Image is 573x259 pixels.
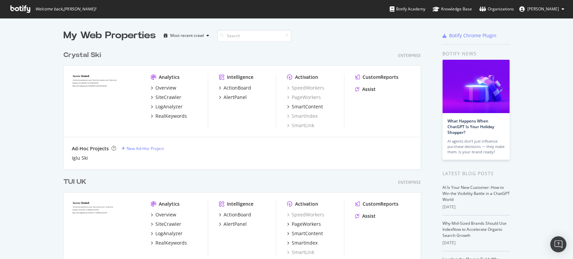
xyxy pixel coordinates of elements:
[292,221,321,227] div: PageWorkers
[122,146,164,151] a: New Ad-Hoc Project
[72,145,109,152] div: Ad-Hoc Projects
[442,185,510,202] a: AI Is Your New Customer: How to Win the Visibility Battle in a ChatGPT World
[155,85,176,91] div: Overview
[292,240,318,246] div: SmartIndex
[155,230,183,237] div: LogAnalyzer
[295,201,318,207] div: Activation
[155,211,176,218] div: Overview
[527,6,559,12] span: Kristiina Halme
[433,6,472,12] div: Knowledge Base
[224,221,247,227] div: AlertPanel
[295,74,318,81] div: Activation
[127,146,164,151] div: New Ad-Hoc Project
[159,74,180,81] div: Analytics
[219,94,247,101] a: AlertPanel
[355,213,376,219] a: Assist
[287,240,318,246] a: SmartIndex
[72,201,140,255] img: tui.co.uk
[442,32,496,39] a: Botify Chrome Plugin
[155,103,183,110] div: LogAnalyzer
[292,103,323,110] div: SmartContent
[287,113,318,119] a: SmartIndex
[550,236,566,252] div: Open Intercom Messenger
[442,50,510,57] div: Botify news
[447,139,505,155] div: AI agents don’t just influence purchase decisions — they make them. Is your brand ready?
[442,204,510,210] div: [DATE]
[72,155,88,161] a: Iglu Ski
[442,170,510,177] div: Latest Blog Posts
[362,86,376,93] div: Assist
[390,6,425,12] div: Botify Academy
[287,249,314,256] a: SmartLink
[63,177,89,187] a: TUI UK
[151,240,187,246] a: RealKeywords
[63,50,101,60] div: Crystal Ski
[363,74,398,81] div: CustomReports
[355,201,398,207] a: CustomReports
[217,30,291,42] input: Search
[151,94,181,101] a: SiteCrawler
[224,211,251,218] div: ActionBoard
[219,85,251,91] a: ActionBoard
[292,230,323,237] div: SmartContent
[442,220,507,238] a: Why Mid-Sized Brands Should Use IndexNow to Accelerate Organic Search Growth
[155,94,181,101] div: SiteCrawler
[287,211,324,218] a: SpeedWorkers
[514,4,570,14] button: [PERSON_NAME]
[155,221,181,227] div: SiteCrawler
[442,240,510,246] div: [DATE]
[151,85,176,91] a: Overview
[227,74,253,81] div: Intelligence
[161,30,212,41] button: Most recent crawl
[227,201,253,207] div: Intelligence
[151,221,181,227] a: SiteCrawler
[287,230,323,237] a: SmartContent
[72,74,140,128] img: crystalski.co.uk
[151,211,176,218] a: Overview
[224,94,247,101] div: AlertPanel
[63,177,86,187] div: TUI UK
[479,6,514,12] div: Organizations
[355,86,376,93] a: Assist
[287,122,314,129] a: SmartLink
[449,32,496,39] div: Botify Chrome Plugin
[155,240,187,246] div: RealKeywords
[224,85,251,91] div: ActionBoard
[398,179,421,185] div: Enterprise
[170,34,204,38] div: Most recent crawl
[151,113,187,119] a: RealKeywords
[151,103,183,110] a: LogAnalyzer
[442,60,510,113] img: What Happens When ChatGPT Is Your Holiday Shopper?
[362,213,376,219] div: Assist
[287,85,324,91] a: SpeedWorkers
[398,53,421,58] div: Enterprise
[447,118,494,135] a: What Happens When ChatGPT Is Your Holiday Shopper?
[219,221,247,227] a: AlertPanel
[155,113,187,119] div: RealKeywords
[35,6,96,12] span: Welcome back, [PERSON_NAME] !
[63,29,156,42] div: My Web Properties
[63,50,104,60] a: Crystal Ski
[287,221,321,227] a: PageWorkers
[287,94,321,101] a: PageWorkers
[355,74,398,81] a: CustomReports
[219,211,251,218] a: ActionBoard
[159,201,180,207] div: Analytics
[363,201,398,207] div: CustomReports
[151,230,183,237] a: LogAnalyzer
[287,103,323,110] a: SmartContent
